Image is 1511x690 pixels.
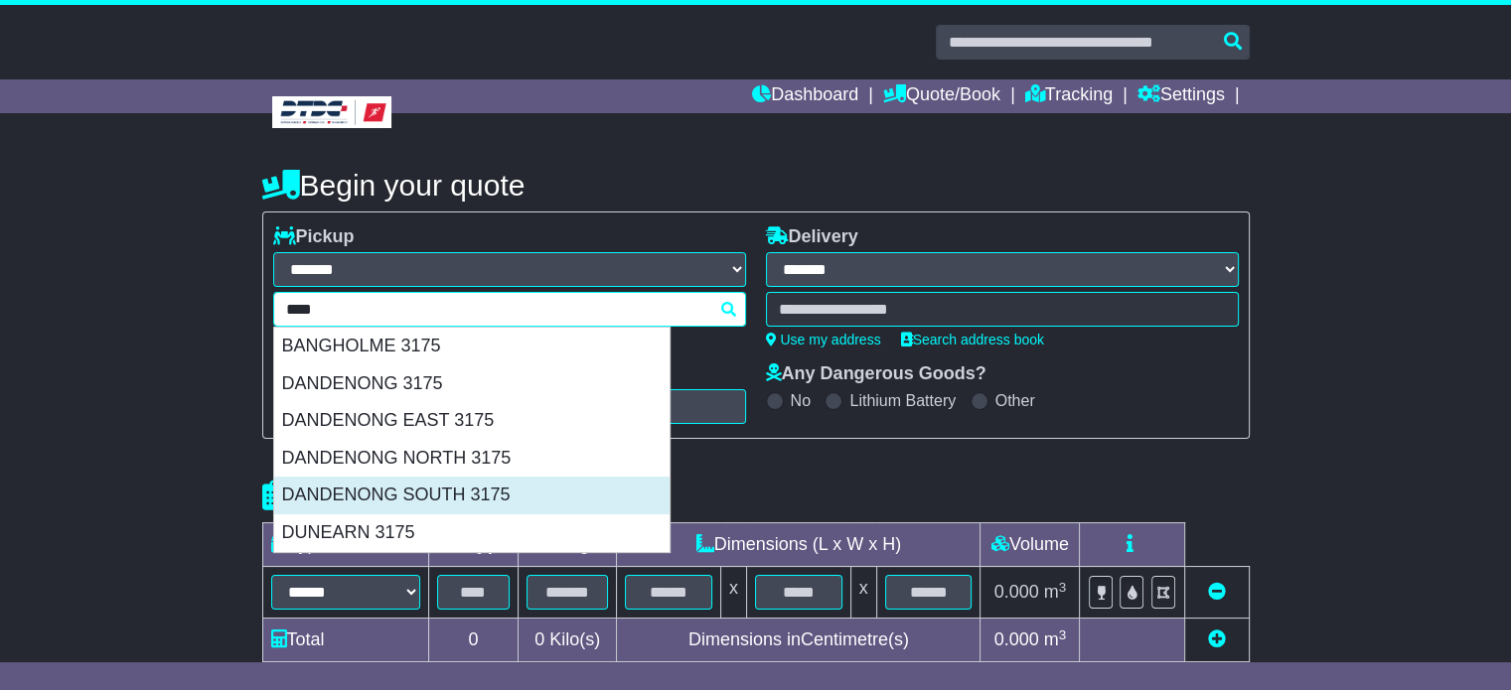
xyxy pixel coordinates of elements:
sup: 3 [1059,580,1067,595]
label: Delivery [766,226,858,248]
a: Quote/Book [883,79,1000,113]
sup: 3 [1059,627,1067,642]
a: Tracking [1025,79,1113,113]
td: Volume [981,523,1080,567]
div: DANDENONG NORTH 3175 [274,440,670,478]
div: DANDENONG EAST 3175 [274,402,670,440]
td: Dimensions in Centimetre(s) [617,619,981,662]
label: Pickup [273,226,355,248]
span: 0.000 [994,582,1039,602]
label: Any Dangerous Goods? [766,363,986,385]
span: 0 [534,629,544,649]
a: Dashboard [752,79,858,113]
span: 0.000 [994,629,1039,649]
td: Type [262,523,428,567]
label: Lithium Battery [849,391,956,410]
a: Settings [1137,79,1225,113]
a: Use my address [766,332,881,347]
label: No [791,391,811,410]
td: Total [262,619,428,662]
h4: Package details | [262,480,512,512]
label: Other [995,391,1035,410]
typeahead: Please provide city [273,292,746,327]
a: Add new item [1208,629,1226,649]
div: DANDENONG 3175 [274,365,670,403]
a: Remove this item [1208,582,1226,602]
div: DANDENONG SOUTH 3175 [274,477,670,514]
a: Search address book [901,332,1044,347]
div: BANGHOLME 3175 [274,328,670,365]
td: x [720,567,746,619]
td: Kilo(s) [519,619,617,662]
td: Dimensions (L x W x H) [617,523,981,567]
h4: Begin your quote [262,169,1250,202]
span: m [1044,629,1067,649]
td: x [850,567,876,619]
div: DUNEARN 3175 [274,514,670,552]
span: m [1044,582,1067,602]
td: 0 [428,619,519,662]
